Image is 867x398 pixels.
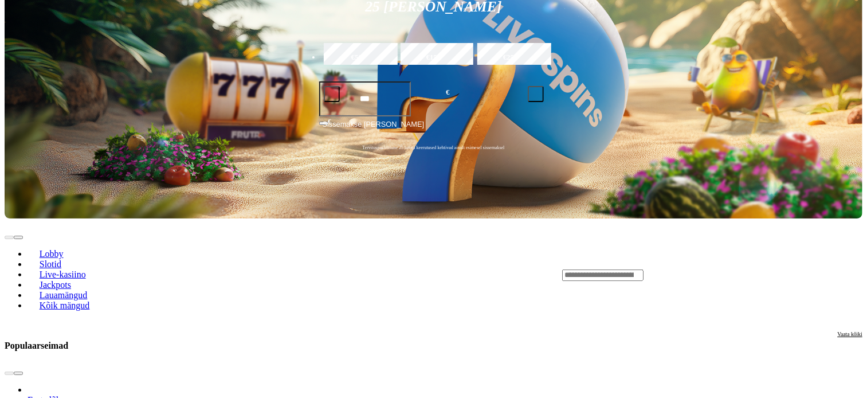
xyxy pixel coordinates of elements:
span: Lauamängud [35,290,92,300]
label: €150 [398,41,470,75]
header: Lobby [5,218,862,331]
button: Sissemakse [PERSON_NAME] [319,118,548,140]
a: Jackpots [28,276,83,294]
span: € [446,87,449,98]
input: Search [562,270,644,281]
span: € [328,118,332,124]
span: Slotid [35,259,66,269]
button: plus icon [528,86,544,102]
a: Lobby [28,245,75,263]
button: next slide [14,236,23,239]
button: prev slide [5,372,14,375]
label: €250 [474,41,547,75]
span: Lobby [35,249,68,259]
h3: Populaarseimad [5,340,68,351]
a: Slotid [28,256,73,273]
button: minus icon [324,86,340,102]
a: Kõik mängud [28,297,101,314]
button: prev slide [5,236,14,239]
span: Live-kasiino [35,270,91,279]
a: Vaata kõiki [838,331,862,360]
nav: Lobby [5,229,539,320]
label: €50 [321,41,393,75]
span: Sissemakse [PERSON_NAME] [323,119,425,139]
span: Kõik mängud [35,301,95,310]
span: Jackpots [35,280,76,290]
span: Vaata kõiki [838,331,862,337]
button: next slide [14,372,23,375]
a: Lauamängud [28,287,99,304]
a: Live-kasiino [28,266,97,283]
